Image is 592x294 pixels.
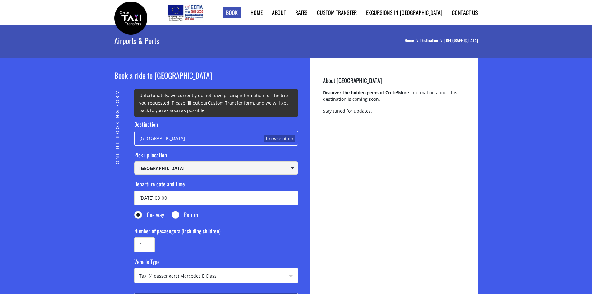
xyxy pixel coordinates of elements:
[167,3,204,22] img: e-bannersEUERDF180X90.jpg
[134,151,298,162] label: Pick up location
[287,161,298,175] a: Show All Items
[323,89,465,108] p: More information about this destination is coming soon.
[114,14,147,21] a: Crete Taxi Transfers | Taxi transfers from Chania airport | Crete Taxi Transfers
[223,7,241,18] a: Book
[420,37,444,44] a: Destination
[444,37,478,44] li: [GEOGRAPHIC_DATA]
[134,211,164,222] label: One way
[272,8,286,16] a: About
[323,108,465,119] p: Stay tuned for updates.
[134,180,298,191] label: Departure date and time
[264,135,295,142] a: browse other
[208,100,254,106] a: Custom Transfer form
[134,131,298,146] div: [GEOGRAPHIC_DATA]
[405,37,420,44] a: Home
[134,89,298,117] div: Unfortunately, we currently do not have pricing information for the trip you requested. Please fi...
[317,8,357,16] a: Custom Transfer
[134,161,298,175] input: Select pickup location
[172,211,198,222] label: Return
[366,8,443,16] a: Excursions in [GEOGRAPHIC_DATA]
[134,120,298,131] label: Destination
[323,90,398,96] strong: Discover the hidden gems of Crete!
[134,227,298,238] label: Number of passengers (including children)
[323,76,465,89] h3: About [GEOGRAPHIC_DATA]
[295,8,308,16] a: Rates
[114,70,298,89] h2: Book a ride to [GEOGRAPHIC_DATA]
[452,8,478,16] a: Contact us
[114,25,252,56] h1: Airports & Ports
[134,258,298,268] label: Vehicle Type
[250,8,263,16] a: Home
[114,2,147,35] img: Crete Taxi Transfers | Taxi transfers from Chania airport | Crete Taxi Transfers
